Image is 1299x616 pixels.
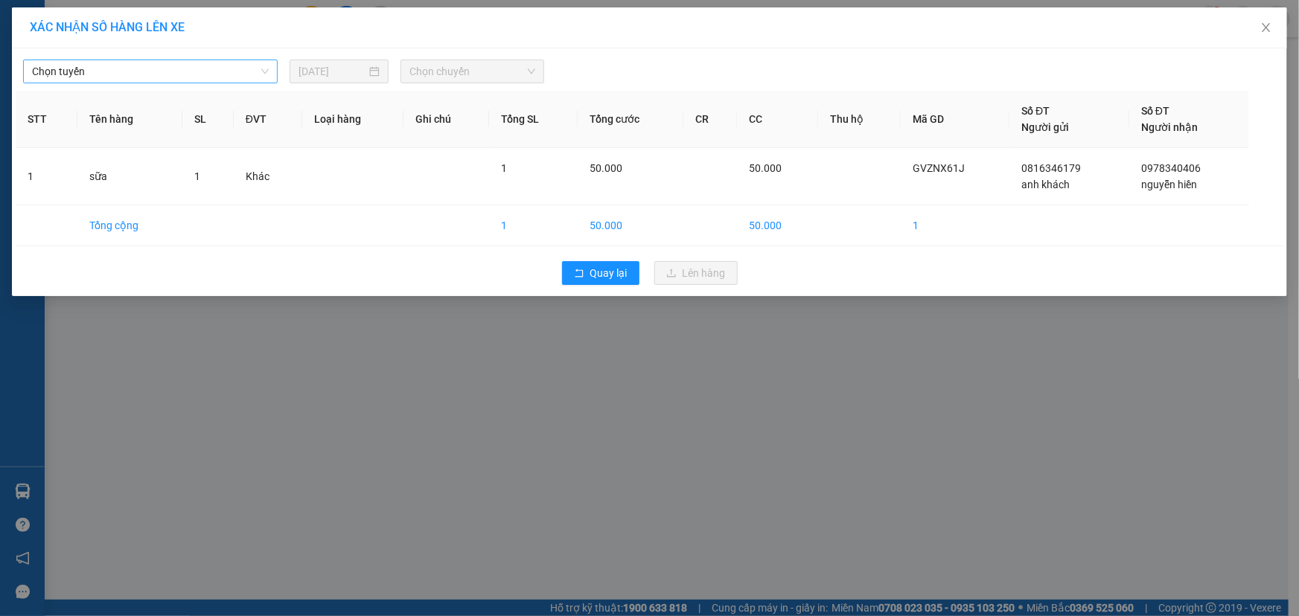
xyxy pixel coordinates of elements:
[16,91,77,148] th: STT
[1021,121,1069,133] span: Người gửi
[562,261,639,285] button: rollbackQuay lại
[749,162,782,174] span: 50.000
[1021,105,1050,117] span: Số ĐT
[818,91,901,148] th: Thu hộ
[590,162,622,174] span: 50.000
[409,60,535,83] span: Chọn chuyến
[574,268,584,280] span: rollback
[32,60,269,83] span: Chọn tuyến
[77,205,182,246] td: Tổng cộng
[1141,179,1197,190] span: nguyễn hiền
[901,205,1009,246] td: 1
[901,91,1009,148] th: Mã GD
[1245,7,1287,49] button: Close
[30,20,185,34] span: XÁC NHẬN SỐ HÀNG LÊN XE
[1021,162,1081,174] span: 0816346179
[683,91,737,148] th: CR
[16,148,77,205] td: 1
[302,91,403,148] th: Loại hàng
[1141,121,1198,133] span: Người nhận
[1141,162,1201,174] span: 0978340406
[182,91,234,148] th: SL
[578,91,683,148] th: Tổng cước
[489,205,578,246] td: 1
[590,265,628,281] span: Quay lại
[194,170,200,182] span: 1
[489,91,578,148] th: Tổng SL
[299,63,366,80] input: 12/08/2025
[654,261,738,285] button: uploadLên hàng
[234,91,302,148] th: ĐVT
[77,91,182,148] th: Tên hàng
[1021,179,1070,190] span: anh khách
[913,162,965,174] span: GVZNX61J
[1260,22,1272,33] span: close
[234,148,302,205] td: Khác
[737,205,818,246] td: 50.000
[501,162,507,174] span: 1
[77,148,182,205] td: sữa
[737,91,818,148] th: CC
[578,205,683,246] td: 50.000
[403,91,489,148] th: Ghi chú
[1141,105,1169,117] span: Số ĐT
